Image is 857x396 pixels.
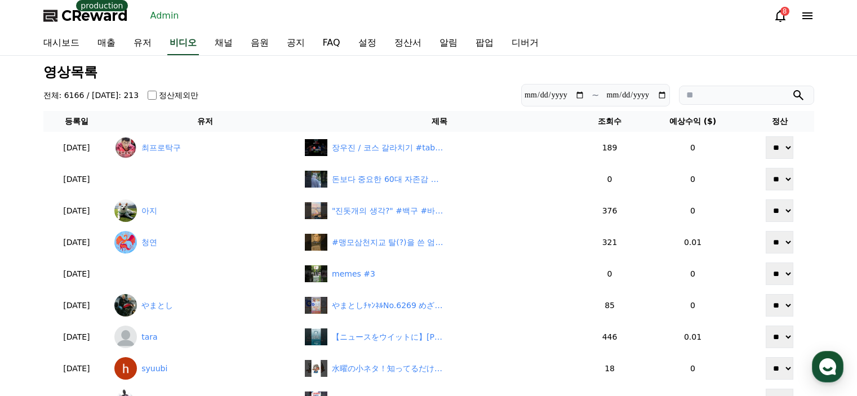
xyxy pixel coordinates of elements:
[579,226,641,258] td: 321
[305,328,575,345] a: undefined 【ニュースをウイットに】[PERSON_NAME]氏 「石破おろしに血眼」の自民党、辞めない[PERSON_NAME]よりも「更に異様」 #shorts #立憲民主党 #小沢...
[305,139,327,156] img: 장우진 / 코스 갈라치기 #tabletennis #国球乒乓 #pingpong #탁구 #최프로 #sports
[430,32,467,55] a: 알림
[745,111,814,132] th: 정산
[114,326,137,348] img: tara
[579,321,641,353] td: 446
[34,32,88,55] a: 대시보드
[305,171,575,188] a: undefined 돈보다 중요한 60대 자존감 지키는 법 #60대 #시니어자존감 #중년생활 #자존감지키기 #행복한노후 #시니어건강 #삶의지혜 #마음건강 #중년라이프 #행복한생활
[43,258,110,290] td: [DATE]
[114,231,296,253] a: 청연
[114,294,137,317] img: やまとし
[467,32,503,55] a: 팝업
[43,111,110,132] th: 등록일
[579,163,641,195] td: 0
[640,258,745,290] td: 0
[114,294,296,317] a: やまとし
[114,136,296,159] a: 최프로탁구
[114,357,137,380] img: syuubi
[110,111,300,132] th: 유저
[579,353,641,384] td: 18
[780,7,789,16] div: 8
[332,268,375,280] div: memes #3
[43,65,814,79] h3: 영상목록
[305,297,327,314] img: やまとしﾁｬﾝﾈﾙNo.6269 めざましじゃんけん水曜日1回目ね✊▲✊🤩
[305,360,575,377] a: 水曜の小ネタ！知ってるだけでちょっと得する“生活の数字”3選 水曜の小ネタ！知ってるだけでちょっと得する“生活の数字”3選
[503,32,548,55] a: 디버거
[114,231,137,253] img: 청연
[305,171,327,188] img: undefined
[305,328,327,345] img: undefined
[640,195,745,226] td: 0
[114,326,296,348] a: tara
[278,32,314,55] a: 공지
[305,265,575,282] a: memes #3 memes #3
[640,163,745,195] td: 0
[640,111,745,132] th: 예상수익 ($)
[43,7,128,25] a: CReward
[332,173,445,185] div: 돈보다 중요한 60대 자존감 지키는 법 #60대 #시니어자존감 #중년생활 #자존감지키기 #행복한노후 #시니어건강 #삶의지혜 #마음건강 #중년라이프 #행복한생활
[640,132,745,163] td: 0
[332,142,445,154] div: 장우진 / 코스 갈라치기 #tabletennis #国球乒乓 #pingpong #탁구 #최프로 #sports
[300,111,579,132] th: 제목
[242,32,278,55] a: 음원
[305,360,327,377] img: 水曜の小ネタ！知ってるだけでちょっと得する“生活の数字”3選
[640,290,745,321] td: 0
[146,7,184,25] a: Admin
[305,265,327,282] img: memes #3
[114,199,137,222] img: 아지
[43,163,110,195] td: [DATE]
[305,234,327,251] img: #맹모삼천지교 탈(?)을 쓴 엄마#학원 가기 싫으면 가지 말라는 엄마 속마음#나는 내 힘으로 성공했다!#엄마 vs 아들, 교육에 대한 서로 다른 해석#내가 제일 잘 나가#
[159,90,198,101] label: 정산제외만
[332,205,445,217] div: "진돗개의 생각?" #백구 #바다 #송도해수욕장 #멋진강아지 #산책 #모델견 #반려견 #귀여운강아지 #강아지 #아빠사랑 💖 #shorts
[579,132,641,163] td: 189
[43,353,110,384] td: [DATE]
[167,32,199,55] a: 비디오
[332,237,445,248] div: #맹모삼천지교 탈(?)을 쓴 엄마#학원 가기 싫으면 가지 말라는 엄마 속마음#나는 내 힘으로 성공했다!#엄마 vs 아들, 교육에 대한 서로 다른 해석#내가 제일 잘 나가#
[640,321,745,353] td: 0.01
[114,357,296,380] a: syuubi
[125,32,161,55] a: 유저
[305,297,575,314] a: やまとしﾁｬﾝﾈﾙNo.6269 めざましじゃんけん水曜日1回目ね✊▲✊🤩 やまとしﾁｬﾝﾈﾙNo.6269 めざましじゃんけん水曜日1回目ね✊▲✊🤩
[579,111,641,132] th: 조회수
[43,226,110,258] td: [DATE]
[592,88,599,102] p: ~
[61,7,128,25] span: CReward
[332,331,445,343] div: 【ニュースをウイットに】小沢一郎氏 「石破おろしに血眼」の自民党、辞めない石破茂首相よりも「更に異様」 #shorts #立憲民主党 #小沢一郎 #石破おろし
[114,199,296,222] a: 아지
[774,9,787,23] a: 8
[332,300,445,312] div: やまとしﾁｬﾝﾈﾙNo.6269 めざましじゃんけん水曜日1回目ね✊▲✊🤩
[305,202,575,219] a: "진돗개의 생각?" #백구 #바다 #송도해수욕장 #멋진강아지 #산책 #모델견 #반려견 #귀여운강아지 #강아지 #아빠사랑 💖 #shorts "진돗개의 생각?" #백구 #바다 #...
[305,202,327,219] img: "진돗개의 생각?" #백구 #바다 #송도해수욕장 #멋진강아지 #산책 #모델견 #반려견 #귀여운강아지 #강아지 #아빠사랑 💖 #shorts
[385,32,430,55] a: 정산서
[43,321,110,353] td: [DATE]
[305,139,575,156] a: 장우진 / 코스 갈라치기 #tabletennis #国球乒乓 #pingpong #탁구 #최프로 #sports 장우진 / 코스 갈라치기 #tabletennis #国球乒乓 #pin...
[206,32,242,55] a: 채널
[349,32,385,55] a: 설정
[579,258,641,290] td: 0
[579,195,641,226] td: 376
[314,32,349,55] a: FAQ
[43,195,110,226] td: [DATE]
[43,132,110,163] td: [DATE]
[88,32,125,55] a: 매출
[43,90,139,101] h4: 전체: 6166 / [DATE]: 213
[579,290,641,321] td: 85
[640,226,745,258] td: 0.01
[114,136,137,159] img: 최프로탁구
[640,353,745,384] td: 0
[332,363,445,375] div: 水曜の小ネタ！知ってるだけでちょっと得する“生活の数字”3選
[305,234,575,251] a: #맹모삼천지교 탈(?)을 쓴 엄마#학원 가기 싫으면 가지 말라는 엄마 속마음#나는 내 힘으로 성공했다!#엄마 vs 아들, 교육에 대한 서로 다른 해석#내가 제일 잘 나가# #...
[43,290,110,321] td: [DATE]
